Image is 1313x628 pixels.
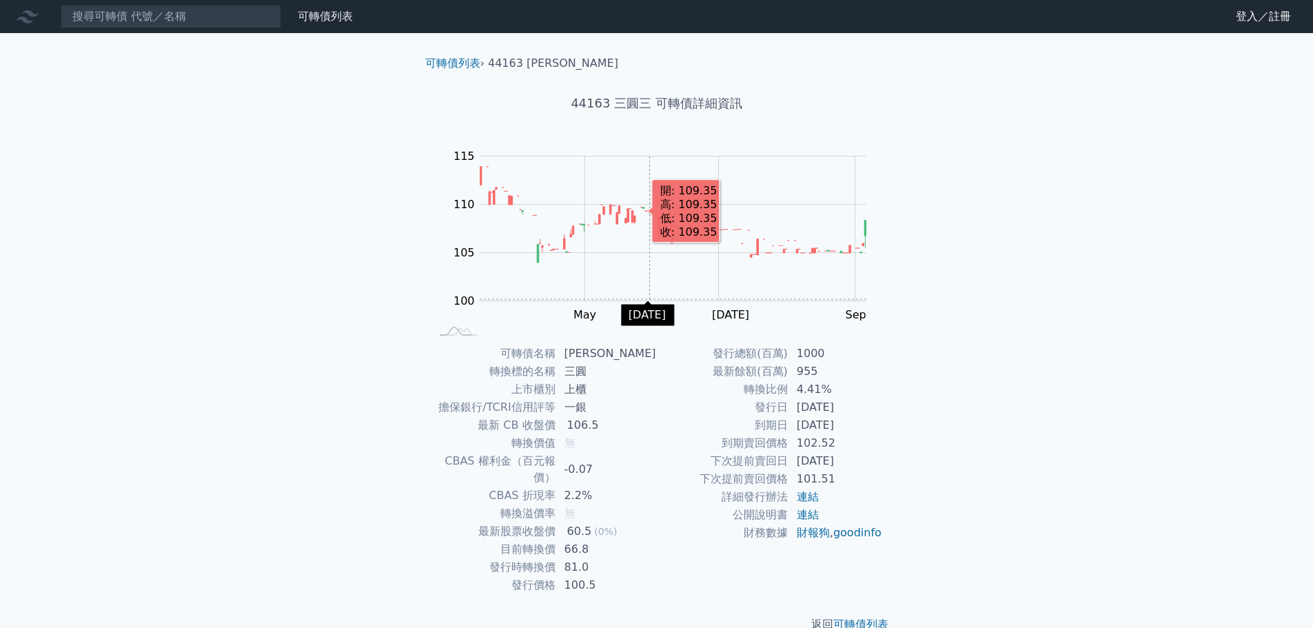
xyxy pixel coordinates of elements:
[1225,6,1302,28] a: 登入／註冊
[788,470,883,488] td: 101.51
[454,150,475,163] tspan: 115
[657,488,788,506] td: 詳細發行辦法
[446,150,887,321] g: Chart
[594,526,617,537] span: (0%)
[414,94,899,113] h1: 44163 三圓三 可轉債詳細資訊
[431,487,556,505] td: CBAS 折現率
[564,523,595,540] div: 60.5
[788,398,883,416] td: [DATE]
[431,540,556,558] td: 目前轉換價
[657,452,788,470] td: 下次提前賣回日
[657,506,788,524] td: 公開說明書
[454,198,475,211] tspan: 110
[431,505,556,523] td: 轉換溢價率
[431,381,556,398] td: 上市櫃別
[657,524,788,542] td: 財務數據
[556,363,657,381] td: 三圓
[657,363,788,381] td: 最新餘額(百萬)
[480,167,866,263] g: Series
[657,345,788,363] td: 發行總額(百萬)
[431,416,556,434] td: 最新 CB 收盤價
[556,540,657,558] td: 66.8
[797,526,830,539] a: 財報狗
[431,452,556,487] td: CBAS 權利金（百元報價）
[425,57,480,70] a: 可轉債列表
[788,434,883,452] td: 102.52
[431,434,556,452] td: 轉換價值
[556,576,657,594] td: 100.5
[556,487,657,505] td: 2.2%
[564,436,576,449] span: 無
[788,381,883,398] td: 4.41%
[556,398,657,416] td: 一銀
[564,507,576,520] span: 無
[298,10,353,23] a: 可轉債列表
[425,55,485,72] li: ›
[454,294,475,307] tspan: 100
[657,470,788,488] td: 下次提前賣回價格
[431,363,556,381] td: 轉換標的名稱
[556,381,657,398] td: 上櫃
[431,576,556,594] td: 發行價格
[657,398,788,416] td: 發行日
[788,416,883,434] td: [DATE]
[788,524,883,542] td: ,
[657,381,788,398] td: 轉換比例
[61,5,281,28] input: 搜尋可轉債 代號／名稱
[556,558,657,576] td: 81.0
[846,308,866,321] tspan: Sep
[788,363,883,381] td: 955
[788,452,883,470] td: [DATE]
[797,490,819,503] a: 連結
[454,246,475,259] tspan: 105
[657,416,788,434] td: 到期日
[431,523,556,540] td: 最新股票收盤價
[797,508,819,521] a: 連結
[712,308,749,321] tspan: [DATE]
[657,434,788,452] td: 到期賣回價格
[488,55,618,72] li: 44163 [PERSON_NAME]
[564,417,602,434] div: 106.5
[573,308,596,321] tspan: May
[431,558,556,576] td: 發行時轉換價
[833,526,882,539] a: goodinfo
[788,345,883,363] td: 1000
[556,345,657,363] td: [PERSON_NAME]
[431,345,556,363] td: 可轉債名稱
[431,398,556,416] td: 擔保銀行/TCRI信用評等
[556,452,657,487] td: -0.07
